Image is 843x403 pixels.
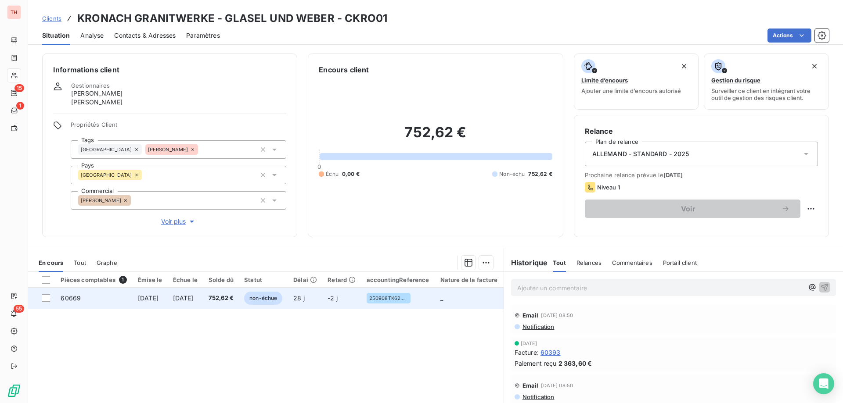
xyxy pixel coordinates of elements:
[767,29,811,43] button: Actions
[597,184,620,191] span: Niveau 1
[14,305,24,313] span: 55
[71,82,110,89] span: Gestionnaires
[173,294,194,302] span: [DATE]
[541,313,573,318] span: [DATE] 08:50
[522,312,539,319] span: Email
[138,294,159,302] span: [DATE]
[592,150,689,158] span: ALLEMAND - STANDARD - 2025
[585,126,818,136] h6: Relance
[42,31,70,40] span: Situation
[711,77,760,84] span: Gestion du risque
[53,64,286,75] h6: Informations client
[81,147,132,152] span: [GEOGRAPHIC_DATA]
[114,31,176,40] span: Contacts & Adresses
[61,276,127,284] div: Pièces comptables
[14,84,24,92] span: 15
[208,276,234,283] div: Solde dû
[813,373,834,394] div: Open Intercom Messenger
[42,15,61,22] span: Clients
[74,259,86,266] span: Tout
[612,259,652,266] span: Commentaires
[7,5,21,19] div: TH
[119,276,127,284] span: 1
[711,87,821,101] span: Surveiller ce client en intégrant votre outil de gestion des risques client.
[558,359,592,368] span: 2 363,60 €
[585,200,800,218] button: Voir
[663,259,697,266] span: Portail client
[326,170,339,178] span: Échu
[515,359,557,368] span: Paiement reçu
[522,393,555,400] span: Notification
[293,294,305,302] span: 28 j
[369,296,408,301] span: 250908TK62307AW
[71,121,286,133] span: Propriétés Client
[7,384,21,398] img: Logo LeanPay
[71,217,286,226] button: Voir plus
[515,348,539,357] span: Facture :
[81,198,121,203] span: [PERSON_NAME]
[97,259,117,266] span: Graphe
[367,276,430,283] div: accountingReference
[81,172,132,178] span: [GEOGRAPHIC_DATA]
[80,31,104,40] span: Analyse
[39,259,63,266] span: En cours
[71,98,122,107] span: [PERSON_NAME]
[522,382,539,389] span: Email
[328,294,338,302] span: -2 j
[581,77,628,84] span: Limite d’encours
[42,14,61,23] a: Clients
[142,171,149,179] input: Ajouter une valeur
[244,292,282,305] span: non-échue
[319,64,369,75] h6: Encours client
[440,276,498,283] div: Nature de la facture
[342,170,360,178] span: 0,00 €
[293,276,317,283] div: Délai
[319,124,552,150] h2: 752,62 €
[574,53,699,110] button: Limite d’encoursAjouter une limite d’encours autorisé
[173,276,198,283] div: Échue le
[704,53,829,110] button: Gestion du risqueSurveiller ce client en intégrant votre outil de gestion des risques client.
[131,196,138,204] input: Ajouter une valeur
[528,170,552,178] span: 752,62 €
[663,171,683,178] span: [DATE]
[161,217,196,226] span: Voir plus
[16,102,24,110] span: 1
[540,348,561,357] span: 60393
[581,87,681,94] span: Ajouter une limite d’encours autorisé
[186,31,220,40] span: Paramètres
[440,294,443,302] span: _
[504,257,548,268] h6: Historique
[585,171,818,178] span: Prochaine relance prévue le
[328,276,356,283] div: Retard
[522,323,555,330] span: Notification
[317,163,321,170] span: 0
[553,259,566,266] span: Tout
[61,294,81,302] span: 60669
[595,205,781,212] span: Voir
[77,11,387,26] h3: KRONACH GRANITWERKE - GLASEL UND WEBER - CKRO01
[198,146,205,153] input: Ajouter une valeur
[208,294,234,303] span: 752,62 €
[71,89,122,98] span: [PERSON_NAME]
[244,276,283,283] div: Statut
[521,341,537,346] span: [DATE]
[148,147,188,152] span: [PERSON_NAME]
[499,170,525,178] span: Non-échu
[576,259,602,266] span: Relances
[541,383,573,388] span: [DATE] 08:50
[138,276,162,283] div: Émise le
